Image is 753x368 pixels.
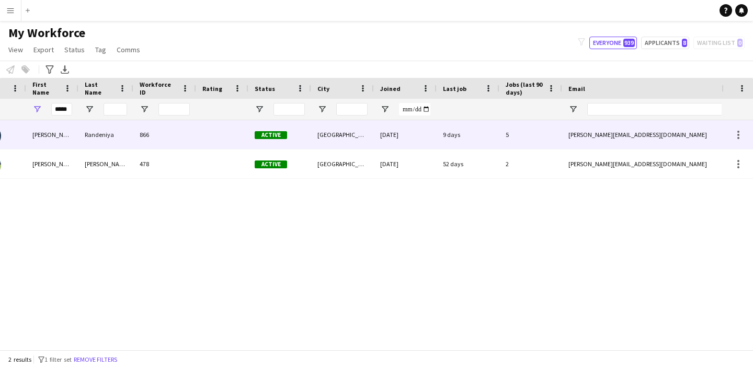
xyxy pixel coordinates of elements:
button: Open Filter Menu [85,105,94,114]
div: 52 days [437,149,499,178]
button: Everyone939 [589,37,637,49]
span: Status [64,45,85,54]
button: Open Filter Menu [568,105,578,114]
div: 866 [133,120,196,149]
a: Export [29,43,58,56]
span: Export [33,45,54,54]
button: Remove filters [72,354,119,365]
input: First Name Filter Input [51,103,72,116]
div: [DATE] [374,149,437,178]
div: [DATE] [374,120,437,149]
input: Joined Filter Input [399,103,430,116]
input: City Filter Input [336,103,368,116]
div: [PERSON_NAME] [26,149,78,178]
span: Last job [443,85,466,93]
span: Active [255,131,287,139]
span: Joined [380,85,401,93]
div: 478 [133,149,196,178]
a: View [4,43,27,56]
span: Active [255,160,287,168]
span: City [317,85,329,93]
div: [GEOGRAPHIC_DATA] [311,149,374,178]
div: [PERSON_NAME] [78,149,133,178]
span: 1 filter set [44,355,72,363]
button: Open Filter Menu [317,105,327,114]
span: Email [568,85,585,93]
input: Status Filter Input [273,103,305,116]
button: Open Filter Menu [32,105,42,114]
span: My Workforce [8,25,85,41]
span: View [8,45,23,54]
a: Status [60,43,89,56]
button: Applicants8 [641,37,689,49]
span: Comms [117,45,140,54]
div: 5 [499,120,562,149]
span: 939 [623,39,635,47]
div: 2 [499,149,562,178]
span: Jobs (last 90 days) [506,80,543,96]
a: Comms [112,43,144,56]
button: Open Filter Menu [140,105,149,114]
a: Tag [91,43,110,56]
app-action-btn: Advanced filters [43,63,56,76]
span: Rating [202,85,222,93]
span: First Name [32,80,60,96]
span: 8 [682,39,687,47]
span: Last Name [85,80,115,96]
button: Open Filter Menu [380,105,390,114]
span: Tag [95,45,106,54]
input: Workforce ID Filter Input [158,103,190,116]
div: [PERSON_NAME] [26,120,78,149]
input: Last Name Filter Input [104,103,127,116]
span: Workforce ID [140,80,177,96]
div: Randeniya [78,120,133,149]
app-action-btn: Export XLSX [59,63,71,76]
button: Open Filter Menu [255,105,264,114]
div: [GEOGRAPHIC_DATA] [311,120,374,149]
div: 9 days [437,120,499,149]
span: Status [255,85,275,93]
